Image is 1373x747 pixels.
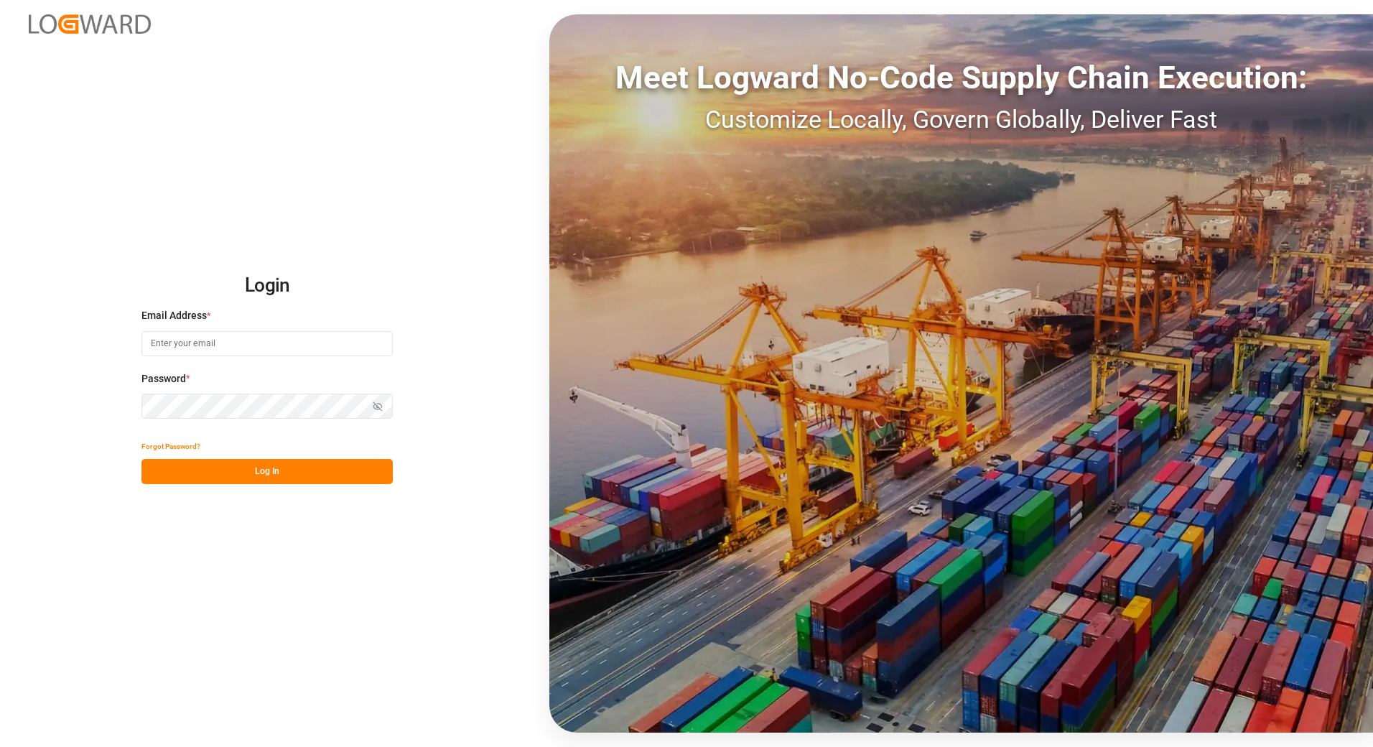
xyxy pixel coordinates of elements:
[141,371,186,386] span: Password
[141,308,207,323] span: Email Address
[141,331,393,356] input: Enter your email
[141,459,393,484] button: Log In
[29,14,151,34] img: Logward_new_orange.png
[549,54,1373,101] div: Meet Logward No-Code Supply Chain Execution:
[141,263,393,309] h2: Login
[549,101,1373,138] div: Customize Locally, Govern Globally, Deliver Fast
[141,434,200,459] button: Forgot Password?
